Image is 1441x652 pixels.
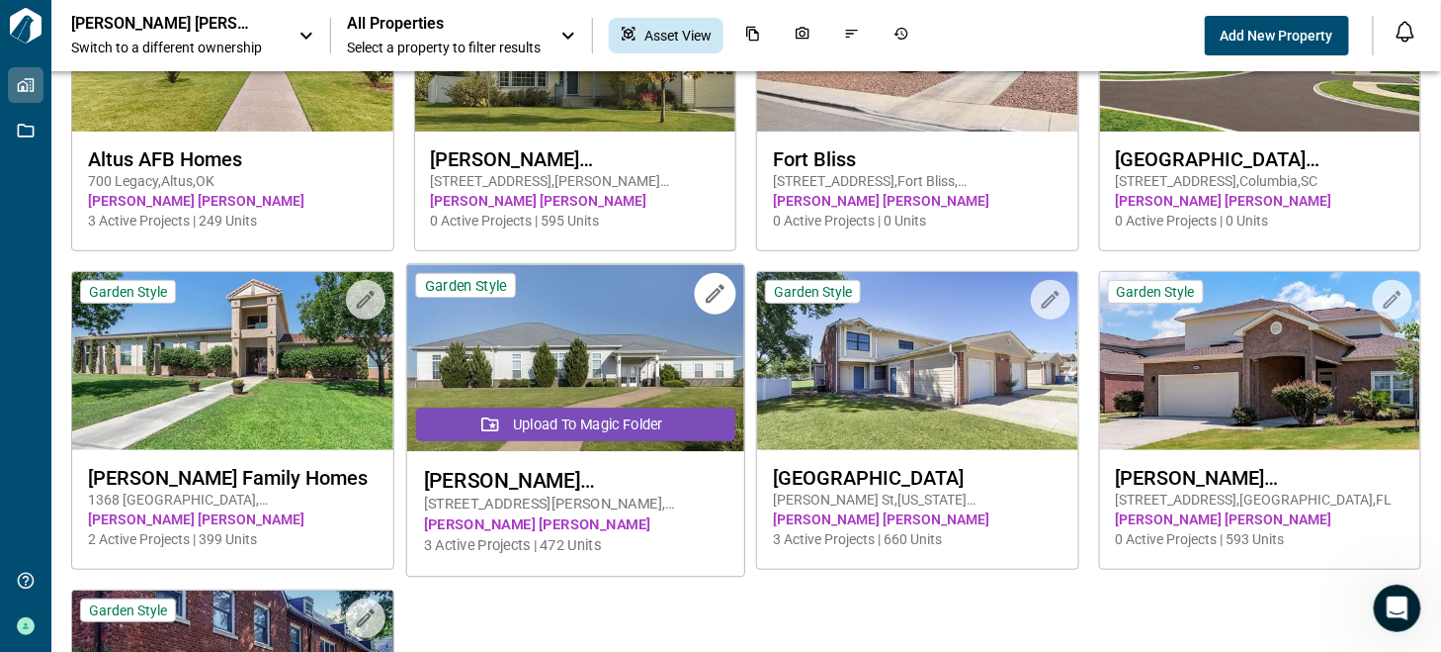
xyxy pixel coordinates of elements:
[783,18,822,53] div: Photos
[1116,191,1405,211] span: [PERSON_NAME] [PERSON_NAME]
[774,283,852,301] span: Garden Style
[882,18,921,53] div: Job History
[406,265,743,452] img: property-asset
[1100,272,1421,450] img: property-asset
[431,171,720,191] span: [STREET_ADDRESS] , [PERSON_NAME][GEOGRAPHIC_DATA] , WA
[88,529,378,549] span: 2 Active Projects | 399 Units
[1116,529,1405,549] span: 0 Active Projects | 593 Units
[1390,16,1421,47] button: Open notification feed
[423,514,726,535] span: [PERSON_NAME] [PERSON_NAME]
[88,191,378,211] span: [PERSON_NAME] [PERSON_NAME]
[71,14,249,34] p: [PERSON_NAME] [PERSON_NAME]
[347,38,541,57] span: Select a property to filter results
[1116,171,1405,191] span: [STREET_ADDRESS] , Columbia , SC
[424,276,506,295] span: Garden Style
[609,18,723,53] div: Asset View
[832,18,872,53] div: Issues & Info
[431,211,720,231] span: 0 Active Projects | 595 Units
[88,211,378,231] span: 3 Active Projects | 249 Units
[347,14,541,34] span: All Properties
[88,490,378,510] span: 1368 [GEOGRAPHIC_DATA] , [GEOGRAPHIC_DATA] , AZ
[416,408,734,441] button: Upload to Magic Folder
[1116,466,1405,490] span: [PERSON_NAME][GEOGRAPHIC_DATA]
[644,26,712,46] span: Asset View
[1117,283,1195,301] span: Garden Style
[88,466,378,490] span: [PERSON_NAME] Family Homes
[1116,490,1405,510] span: [STREET_ADDRESS] , [GEOGRAPHIC_DATA] , FL
[773,147,1062,171] span: Fort Bliss
[89,283,167,301] span: Garden Style
[72,272,393,450] img: property-asset
[88,510,378,529] span: [PERSON_NAME] [PERSON_NAME]
[773,171,1062,191] span: [STREET_ADDRESS] , Fort Bliss , [GEOGRAPHIC_DATA]
[773,466,1062,490] span: [GEOGRAPHIC_DATA]
[88,147,378,171] span: Altus AFB Homes
[773,529,1062,549] span: 3 Active Projects | 660 Units
[423,468,726,493] span: [PERSON_NAME][GEOGRAPHIC_DATA] Homes
[733,18,773,53] div: Documents
[773,211,1062,231] span: 0 Active Projects | 0 Units
[757,272,1078,450] img: property-asset
[1374,585,1421,632] iframe: Intercom live chat
[1116,211,1405,231] span: 0 Active Projects | 0 Units
[431,191,720,211] span: [PERSON_NAME] [PERSON_NAME]
[89,602,167,619] span: Garden Style
[88,171,378,191] span: 700 Legacy , Altus , OK
[423,535,726,556] span: 3 Active Projects | 472 Units
[423,494,726,514] span: [STREET_ADDRESS][PERSON_NAME] , [PERSON_NAME][GEOGRAPHIC_DATA] , [GEOGRAPHIC_DATA]
[773,191,1062,211] span: [PERSON_NAME] [PERSON_NAME]
[71,38,279,57] span: Switch to a different ownership
[1221,26,1333,46] span: Add New Property
[1205,16,1349,55] button: Add New Property
[1116,147,1405,171] span: [GEOGRAPHIC_DATA][PERSON_NAME]
[773,490,1062,510] span: [PERSON_NAME] St , [US_STATE][GEOGRAPHIC_DATA] , OK
[431,147,720,171] span: [PERSON_NAME][GEOGRAPHIC_DATA]
[1116,510,1405,529] span: [PERSON_NAME] [PERSON_NAME]
[773,510,1062,529] span: [PERSON_NAME] [PERSON_NAME]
